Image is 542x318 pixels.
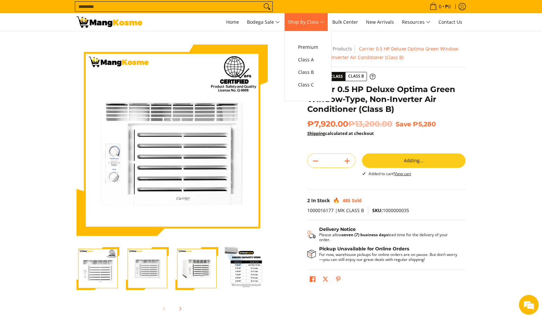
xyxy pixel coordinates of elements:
[307,46,460,60] span: Carrier 0.5 HP Deluxe Optima Green Window-Type, Non-Inverter Air Conditioner (Class B)
[173,302,187,316] button: Next
[332,19,358,25] span: Bulk Center
[369,171,411,176] span: Added to cart!
[76,45,268,236] img: Carrier 0.5 HP Deluxe Optima Green Window-Type, Non-Inverter Air Conditioner (Class B)
[288,18,324,26] span: Shop by Class
[372,207,383,213] span: SKU:
[366,19,394,25] span: New Arrivals
[307,130,325,136] a: Shipping
[362,153,466,168] button: Adding...
[175,247,218,290] img: Carrier 0.5 HP Deluxe Optima Green Window-Type, Non-Inverter Air Conditioner (Class B)-3
[346,72,367,80] span: Class B
[339,156,355,166] button: Add
[308,274,317,286] a: Share on Facebook
[226,19,239,25] span: Home
[435,13,466,31] a: Contact Us
[225,247,268,290] img: Carrier 0.5 HP Deluxe Optima Green Window-Type, Non-Inverter Air Conditioner (Class B)-4
[307,72,376,81] a: Product Class Class B
[126,247,169,290] img: Carrier 0.5 HP Deluxe Optima Green Window-Type, Non-Inverter Air Conditioner (Class B)-2
[298,68,318,77] span: Class B
[319,246,409,252] strong: Pickup Unavailable for Online Orders
[295,41,321,53] a: Premium
[295,79,321,91] a: Class C
[308,156,323,166] button: Subtract
[329,13,361,31] a: Bulk Center
[311,197,330,204] span: In Stock
[223,13,242,31] a: Home
[396,120,411,128] span: Save
[399,13,434,31] a: Resources
[342,232,388,238] strong: seven (7) business days
[307,197,310,204] span: 2
[321,274,330,286] a: Post on X
[307,45,466,62] nav: Breadcrumbs
[334,274,343,286] a: Pin on Pinterest
[307,130,374,136] strong: calculated at checkout
[402,18,431,26] span: Resources
[307,207,364,213] span: 1000016177 |MK CLASS B
[428,3,453,10] span: •
[319,232,459,242] p: Please allow lead time for the delivery of your order.
[149,13,466,31] nav: Main Menu
[298,43,318,51] span: Premium
[352,197,362,204] span: Sold
[319,226,356,232] strong: Delivery Notice
[438,19,462,25] span: Contact Us
[307,84,466,114] h1: Carrier 0.5 HP Deluxe Optima Green Window-Type, Non-Inverter Air Conditioner (Class B)
[343,197,350,204] span: 485
[76,16,142,28] img: Carrier 0.5 HP Deluxe Optima Green Window-Type Aircon l Mang Kosme
[262,2,272,12] button: Search
[247,18,280,26] span: Bodega Sale
[76,247,119,290] img: Carrier 0.5 HP Deluxe Optima Green Window-Type, Non-Inverter Air Conditioner (Class B)-1
[298,56,318,64] span: Class A
[363,13,397,31] a: New Arrivals
[307,227,459,242] button: Shipping & Delivery
[444,4,452,9] span: ₱0
[295,66,321,79] a: Class B
[244,13,283,31] a: Bodega Sale
[319,252,459,262] p: For now, warehouse pickups for online orders are on pause. But don’t worry—you can still enjoy ou...
[298,81,318,89] span: Class C
[394,171,411,176] a: View cart
[348,119,392,129] del: ₱13,200.00
[372,207,409,213] span: 1000000035
[295,53,321,66] a: Class A
[326,46,352,52] a: All Products
[438,4,442,9] span: 0
[413,120,436,128] span: ₱5,280
[307,119,392,129] span: ₱7,920.00
[285,13,328,31] a: Shop by Class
